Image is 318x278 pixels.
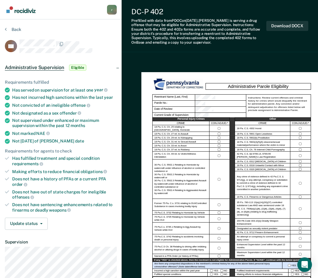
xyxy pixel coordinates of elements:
button: Update status [5,218,48,230]
div: Does not have a history of PFAs or a current PFA order [12,176,117,187]
label: 18 Pa. C.S. Ch. 37 rel. to Robbery [154,148,190,151]
label: 42 Pa. C.S. 9712 Firearm Enhancement [237,231,278,234]
span: NAE [36,131,50,136]
label: 18 Pa. C.S. Firearms or Dangerous Articles [237,196,282,199]
button: Download DOCX [266,21,308,31]
div: CON./ADJUD.* [290,121,311,125]
span: weapons [49,208,71,213]
label: 75 Pa.C.S. 3735 Relating to Homicide by Vehicle while DUI [154,216,207,222]
div: Has not incurred high sanctions within the last [12,95,117,100]
div: If any "YES" is checked above, then the reentrant is not eligible for Administrative Parole. If "... [152,258,311,262]
label: 18 Pa. C.S. 5901 Open Lewdness [237,132,272,136]
span: obligations [81,169,107,174]
div: Are there any unreported dispositions in the reentrant's criminal history for any of the above li... [152,262,282,269]
div: Parole No.: [195,101,246,107]
label: 30 Pa. C.S. 5502.1 Relating to Homicide by watercraft under influence of alcohol or controlled su... [154,163,207,195]
span: date [75,139,84,143]
div: Not marked [12,131,117,136]
label: 18 Pa. C.S. Ch. 27 rel. to Assault [154,132,188,136]
label: 18 Pa. C.S. Ch. 49 rel. to Victim/Witness Intimidation [154,152,207,159]
div: Requirements for agents to check [5,149,117,154]
label: 18 Pa. C.S. Ch. 76 Internet Child Pornography [237,148,285,151]
img: Recidiviz [6,6,36,13]
div: CRIME [235,121,290,125]
div: Instructions: Review current offenses and criminal history for crimes which would disqualify the ... [246,94,311,119]
span: year [94,87,108,92]
div: Reentrant Name (Last, First) [152,94,195,101]
div: CRIME [152,121,209,125]
div: Has fulfilled treatment and special condition [12,156,117,166]
div: Not supervised under enhanced or maximum supervision within the past 12 [12,118,117,128]
div: DC-P 402 [131,7,266,16]
label: 75 Pa.C.S. 3742 Relating to accidents involving death or personal injury [154,235,207,242]
label: 18 Pa. C.S. 6312 [MEDICAL_DATA] of Children [237,160,286,163]
div: Not convicted of an ineligible [12,102,117,108]
div: Fulfilled special conditions [152,273,208,276]
div: Not [DATE] of [PERSON_NAME] [12,139,117,144]
div: Date of Review: [152,107,195,113]
div: Not designated as a sex [12,110,117,116]
label: 18 Pa. C.S. 5903(4)(5)(6) obscene/sexual material/performance where the victim is minor [237,141,288,147]
dt: Supervision [5,239,117,245]
span: Administrative Supervision [5,65,64,71]
label: 75 Pa.C.s. 3735.1 Relating to Agg Assault by Vehicle while DUI [154,226,207,232]
label: 75 Pa.C.S. 3732 Relating to Homicide by Vehicle [154,211,205,214]
label: 18 Pa. C.S. 6320 [MEDICAL_DATA] of Children [237,168,286,171]
div: Other [235,117,311,121]
div: Requirements fulfilled [5,80,117,85]
label: 204 PA Code 303.10(a) Deadly Weapon Enhancement [237,219,288,226]
div: Administrative Parole Eligibility [206,83,311,90]
button: Profile dropdown button [107,5,117,15]
div: YES NO [208,273,230,276]
label: 18 Pa. C.S. Ch. 31 rel. to Sexual Assault [154,140,196,143]
div: Does not have sentencing enhancements related to firearms or deadly [12,202,117,213]
div: Making efforts to reduce financial [12,169,117,174]
div: Prefilled with data from PDOC on [DATE] . [PERSON_NAME] is serving a drug offense that may be eli... [131,18,266,45]
div: YES NO [208,269,230,273]
label: 18 Pa. C.S. 5902(b) Prostitution [237,136,270,139]
div: Date of Review: [195,107,246,113]
div: YES NO [282,262,311,269]
button: Back [5,27,21,32]
div: Fulfilled treatment requirements [235,269,289,273]
div: Personal Injury Crimes [152,117,230,121]
img: PDOC Logo [152,78,206,91]
label: Enhanced Supervision Level within the past 12 months [237,243,288,250]
div: Incurred a high sanction within the past year [152,269,208,273]
label: Former 75 Pa. C.s. 3731 relating to DUI/Controlled Substance in cases involving bodily injury [154,202,207,208]
label: Named in a PFA Order (or history of PFAs) [154,255,199,258]
span: requirements [12,161,43,166]
div: Parole No.: [152,101,195,107]
label: 18 Pa. C.S. Ch. 29 rel. to Kidnapping [154,136,192,139]
label: 35 P.s. 780-113 13(a)(14)(30)(37) controlled substance Law AND was sentenced under 18 PA. C.S. 75... [237,201,288,217]
label: 75 Pa.C.S Ch. 38 Relating to driving after imbibing alcohol or utilizing drugs in cases of bodily... [154,245,207,252]
label: Any crime of violence defined in 42 Pa.C.S. § 9714(g), or any attempt, conspiracy or solicitation... [237,175,288,191]
label: 18 Pa. C.S. 6318 Unlawful Contact with Minor [237,164,284,167]
span: Eligible [69,65,86,71]
span: offense [71,103,90,108]
label: An attempt or conspiracy to commit a personal injury crime [237,235,288,242]
label: 18 Pa. C.S. Ch. 33 rel. to Arson [154,144,187,147]
label: 18 Pa. C.S. Ch. 25 relating to [GEOGRAPHIC_DATA]. Homicide [154,126,207,132]
div: r [107,5,117,15]
div: Current Grade of Supervision [195,113,246,119]
label: Designated as sexually violent predator [237,227,277,230]
div: Open Intercom Messenger [297,257,312,272]
label: 42 Pa. C.S. §§ 9799.14, 9799.55 [PERSON_NAME]’s Law Registration [237,152,288,159]
div: Reentrant Name (Last, First) [195,94,246,101]
div: Does not have out of state charges for ineligible [12,189,117,200]
span: offenses [12,195,34,199]
div: YES NO [289,269,311,273]
div: Current Grade of Supervision [152,113,195,119]
span: year [104,95,113,100]
div: YES NO [289,273,311,276]
label: Maximum Supervision Level within the past 12 months [237,251,288,257]
span: months [71,123,85,128]
div: CON./ADJUD.* [209,121,230,125]
div: Making efforts to reduce financial obligations [235,273,289,276]
div: Has served on supervision for at least one [12,87,117,93]
span: offender [60,111,81,116]
label: 18 Pa. C.S. 4302 Incest [237,127,261,130]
